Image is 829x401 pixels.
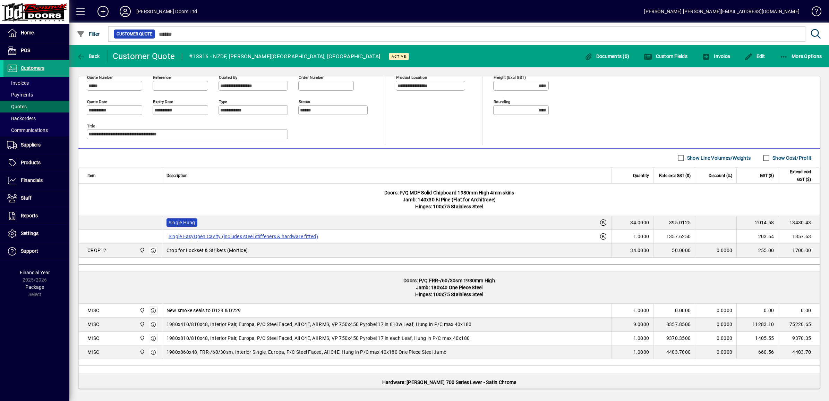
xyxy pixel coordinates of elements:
[25,284,44,290] span: Package
[166,247,248,254] span: Crop for Lockset & Strikers (Mortice)
[744,53,765,59] span: Edit
[87,99,107,104] mat-label: Quote date
[633,321,649,328] span: 9.0000
[166,349,446,356] span: 1980x860x48, FRR-/60/30sm, Interior Single, Europa, P/C Steel Faced, Ali C4E, Hung in P/C max 40x...
[21,231,39,236] span: Settings
[77,53,100,59] span: Back
[633,233,649,240] span: 1.0000
[299,99,310,104] mat-label: Status
[69,50,108,62] app-page-header-button: Back
[79,373,820,391] div: Hardware: [PERSON_NAME] 700 Series Lever - Satin Chrome
[166,232,320,241] label: Single EasyOpen Cavity (includes steel stiffeners & hardware fitted)
[3,77,69,89] a: Invoices
[736,304,778,318] td: 0.00
[21,30,34,35] span: Home
[75,28,102,40] button: Filter
[695,345,736,359] td: 0.0000
[166,335,470,342] span: 1980x810/810x48, Interior Pair, Europa, P/C Steel Faced, Ali C4E, Ali RMS, VP 750x450 Pyrobel 17 ...
[771,154,811,161] label: Show Cost/Profit
[21,65,44,71] span: Customers
[7,92,33,98] span: Payments
[695,318,736,332] td: 0.0000
[642,50,689,62] button: Custom Fields
[633,349,649,356] span: 1.0000
[3,190,69,207] a: Staff
[7,80,29,86] span: Invoices
[87,335,99,342] div: MISC
[138,247,146,254] span: Bennett Doors Ltd
[778,345,820,359] td: 4403.70
[396,75,427,80] mat-label: Product location
[392,54,406,59] span: Active
[582,50,631,62] button: Documents (0)
[87,75,113,80] mat-label: Quote number
[584,53,629,59] span: Documents (0)
[79,184,820,216] div: Doors: P/Q MDF Solid Chipboard 1980mm High 4mm skins Jamb: 140x30 FJPine (Flat for Architrave) Hi...
[7,127,48,133] span: Communications
[736,216,778,230] td: 2014.58
[87,123,95,128] mat-label: Title
[138,307,146,314] span: Bennett Doors Ltd
[658,335,691,342] div: 9370.3500
[166,218,197,227] label: Single Hung
[783,168,811,183] span: Extend excl GST ($)
[736,345,778,359] td: 660.56
[3,172,69,189] a: Financials
[760,172,774,179] span: GST ($)
[778,50,824,62] button: More Options
[7,104,27,109] span: Quotes
[166,321,471,328] span: 1980x410/810x48, Interior Pair, Europa, P/C Steel Faced, Ali C4E, Ali RMS, VP 750x450 Pyrobel 17 ...
[166,307,241,314] span: New smoke seals to D129 & D229
[3,225,69,242] a: Settings
[633,335,649,342] span: 1.0000
[778,244,820,258] td: 1700.00
[633,172,649,179] span: Quantity
[658,349,691,356] div: 4403.7000
[219,99,227,104] mat-label: Type
[778,318,820,332] td: 75220.65
[736,230,778,244] td: 203.64
[695,244,736,258] td: 0.0000
[658,247,691,254] div: 50.0000
[695,332,736,345] td: 0.0000
[686,154,751,161] label: Show Line Volumes/Weights
[659,172,691,179] span: Rate excl GST ($)
[21,142,41,148] span: Suppliers
[658,307,691,314] div: 0.0000
[644,6,800,17] div: [PERSON_NAME] [PERSON_NAME][EMAIL_ADDRESS][DOMAIN_NAME]
[3,207,69,225] a: Reports
[644,53,687,59] span: Custom Fields
[630,247,649,254] span: 34.0000
[87,247,106,254] div: CROP12
[166,172,188,179] span: Description
[21,177,43,183] span: Financials
[700,50,732,62] button: Invoice
[695,304,736,318] td: 0.0000
[709,172,732,179] span: Discount (%)
[219,75,237,80] mat-label: Quoted by
[87,172,96,179] span: Item
[3,24,69,42] a: Home
[20,270,50,275] span: Financial Year
[136,6,197,17] div: [PERSON_NAME] Doors Ltd
[702,53,730,59] span: Invoice
[189,51,380,62] div: #13816 - NZDF, [PERSON_NAME][GEOGRAPHIC_DATA], [GEOGRAPHIC_DATA]
[3,42,69,59] a: POS
[494,75,526,80] mat-label: Freight (excl GST)
[658,321,691,328] div: 8357.8500
[79,271,820,303] div: Doors: P/Q FRR-/60/30sm 1980mm High Jamb: 180x40 One Piece Steel Hinges: 100x75 Stainless Steel
[21,48,30,53] span: POS
[630,219,649,226] span: 34.0000
[3,89,69,101] a: Payments
[113,51,175,62] div: Customer Quote
[21,248,38,254] span: Support
[7,116,36,121] span: Backorders
[21,213,38,218] span: Reports
[117,31,152,37] span: Customer Quote
[736,318,778,332] td: 11283.10
[153,99,173,104] mat-label: Expiry date
[77,31,100,37] span: Filter
[3,243,69,260] a: Support
[736,244,778,258] td: 255.00
[153,75,171,80] mat-label: Reference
